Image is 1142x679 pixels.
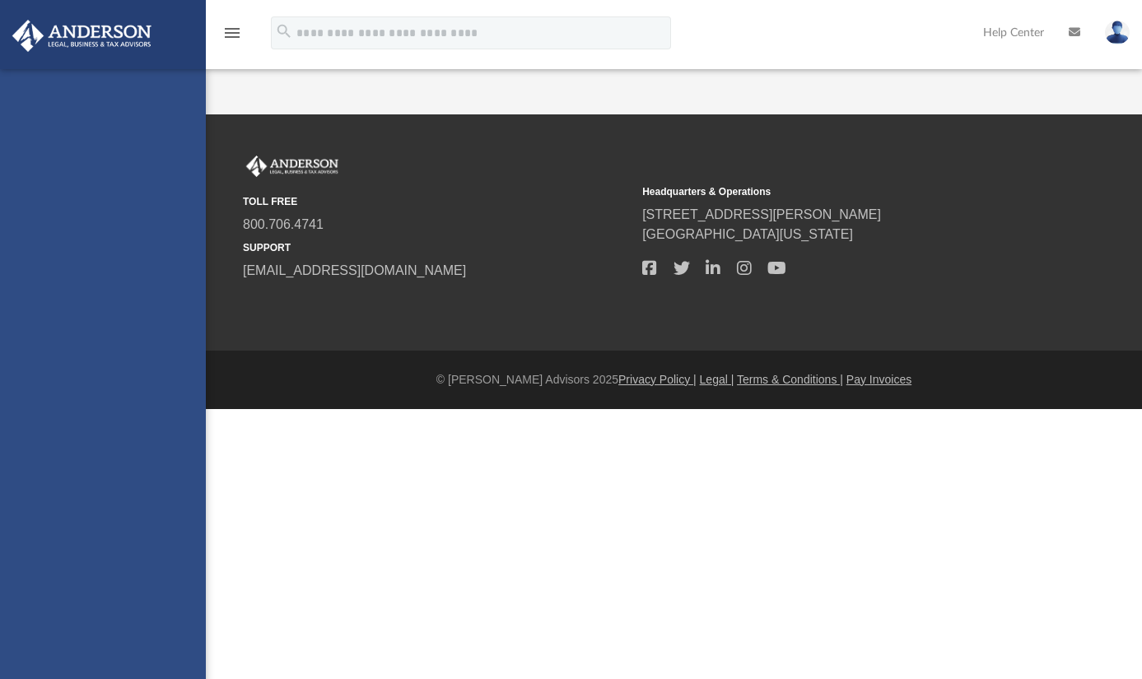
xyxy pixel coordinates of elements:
a: Terms & Conditions | [737,373,843,386]
img: User Pic [1105,21,1130,44]
i: search [275,22,293,40]
small: TOLL FREE [243,194,631,209]
a: menu [222,31,242,43]
img: Anderson Advisors Platinum Portal [7,20,156,52]
small: Headquarters & Operations [642,184,1030,199]
small: SUPPORT [243,240,631,255]
div: © [PERSON_NAME] Advisors 2025 [206,371,1142,388]
a: Privacy Policy | [618,373,697,386]
a: [GEOGRAPHIC_DATA][US_STATE] [642,227,853,241]
i: menu [222,23,242,43]
a: [STREET_ADDRESS][PERSON_NAME] [642,207,881,221]
a: 800.706.4741 [243,217,324,231]
img: Anderson Advisors Platinum Portal [243,156,342,177]
a: [EMAIL_ADDRESS][DOMAIN_NAME] [243,263,466,277]
a: Legal | [700,373,734,386]
a: Pay Invoices [846,373,911,386]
